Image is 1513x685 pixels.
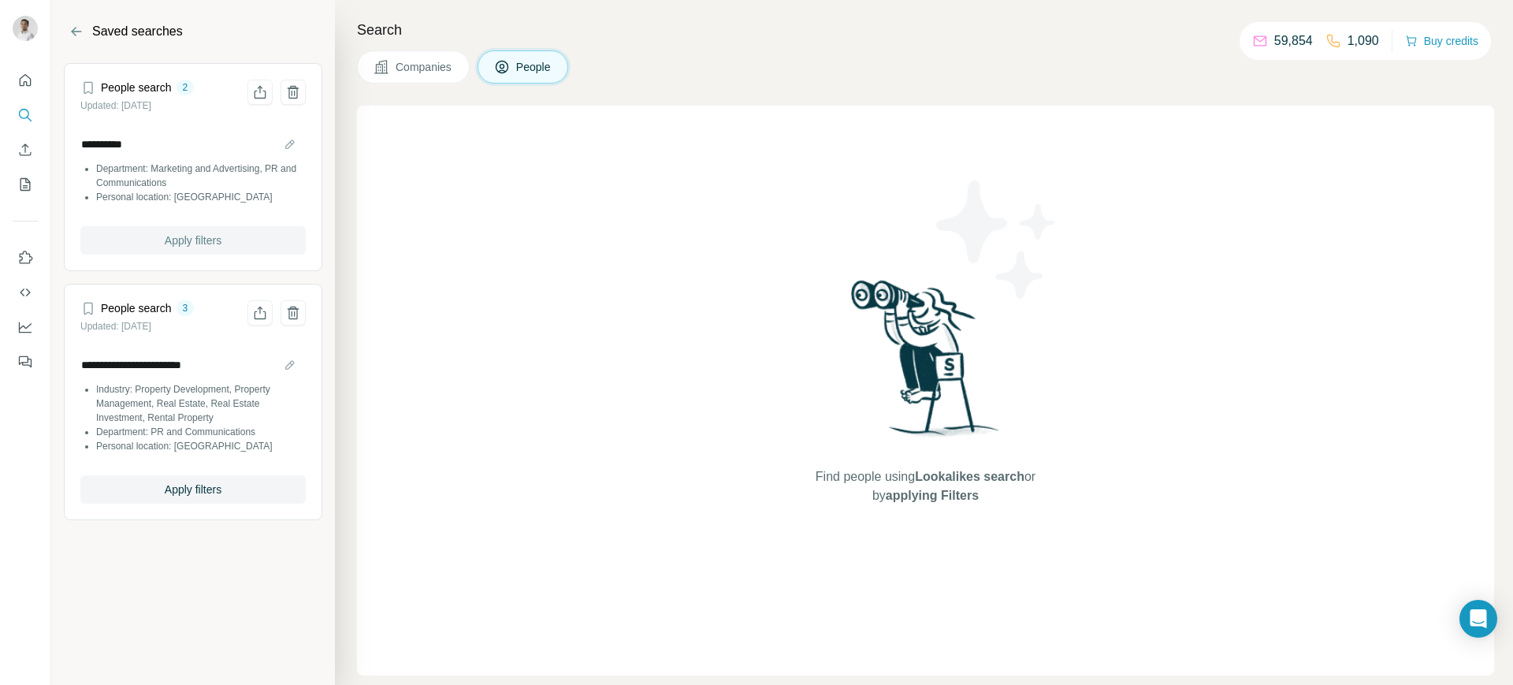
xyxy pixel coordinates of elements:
button: Back [64,19,89,44]
span: Find people using or by [799,467,1051,505]
button: Apply filters [80,475,306,504]
img: Surfe Illustration - Woman searching with binoculars [844,276,1008,452]
input: Search name [80,354,306,376]
span: People [516,59,552,75]
input: Search name [80,133,306,155]
li: Industry: Property Development, Property Management, Real Estate, Real Estate Investment, Rental ... [96,382,306,425]
button: Share filters [247,300,273,326]
button: Use Surfe API [13,278,38,307]
button: Search [13,101,38,129]
button: Share filters [247,80,273,105]
button: Use Surfe on LinkedIn [13,244,38,272]
button: Feedback [13,348,38,376]
img: Surfe Illustration - Stars [926,169,1068,311]
button: Apply filters [80,226,306,255]
button: Buy credits [1405,30,1478,52]
button: Dashboard [13,313,38,341]
button: Delete saved search [281,80,306,105]
span: Lookalikes search [915,470,1024,483]
li: Department: PR and Communications [96,425,306,439]
h4: People search [101,80,172,95]
button: Quick start [13,66,38,95]
button: My lists [13,170,38,199]
img: Avatar [13,16,38,41]
p: 1,090 [1348,32,1379,50]
li: Personal location: [GEOGRAPHIC_DATA] [96,439,306,453]
span: applying Filters [886,489,979,502]
span: Companies [396,59,453,75]
div: 2 [177,80,195,95]
div: Open Intercom Messenger [1459,600,1497,638]
div: 3 [177,301,195,315]
small: Updated: [DATE] [80,321,151,332]
h4: Search [357,19,1494,41]
h2: Saved searches [92,22,183,41]
span: Apply filters [165,233,221,248]
p: 59,854 [1274,32,1313,50]
span: Apply filters [165,482,221,497]
button: Enrich CSV [13,136,38,164]
small: Updated: [DATE] [80,100,151,111]
li: Personal location: [GEOGRAPHIC_DATA] [96,190,306,204]
h4: People search [101,300,172,316]
button: Delete saved search [281,300,306,326]
li: Department: Marketing and Advertising, PR and Communications [96,162,306,190]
